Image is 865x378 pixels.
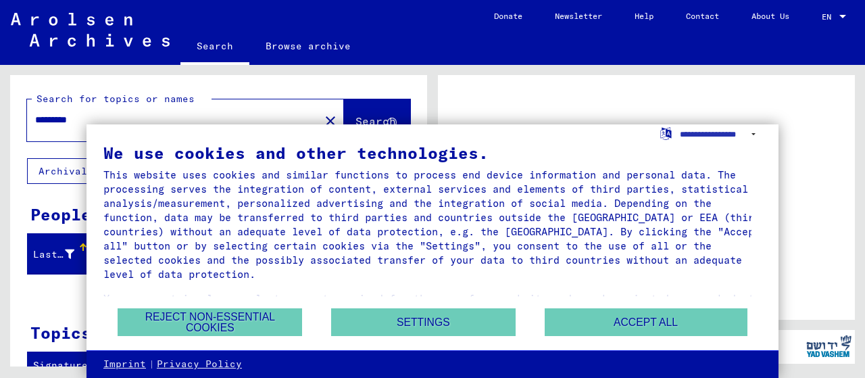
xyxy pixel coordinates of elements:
[27,158,170,184] button: Archival tree units
[322,113,339,129] mat-icon: close
[36,93,195,105] mat-label: Search for topics or names
[33,243,91,265] div: Last Name
[804,329,854,363] img: yv_logo.png
[11,13,170,47] img: Arolsen_neg.svg
[355,114,396,128] span: Search
[331,308,516,336] button: Settings
[30,321,91,345] div: Topics
[545,308,747,336] button: Accept all
[33,358,110,373] div: Signature
[33,247,74,262] div: Last Name
[822,12,837,22] span: EN
[180,30,249,65] a: Search
[249,30,367,62] a: Browse archive
[30,202,91,227] div: People
[103,145,762,161] div: We use cookies and other technologies.
[33,355,124,377] div: Signature
[157,358,242,371] a: Privacy Policy
[118,308,302,336] button: Reject non-essential cookies
[103,168,762,281] div: This website uses cookies and similar functions to process end device information and personal da...
[344,99,410,141] button: Search
[103,358,146,371] a: Imprint
[317,107,344,134] button: Clear
[28,235,89,273] mat-header-cell: Last Name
